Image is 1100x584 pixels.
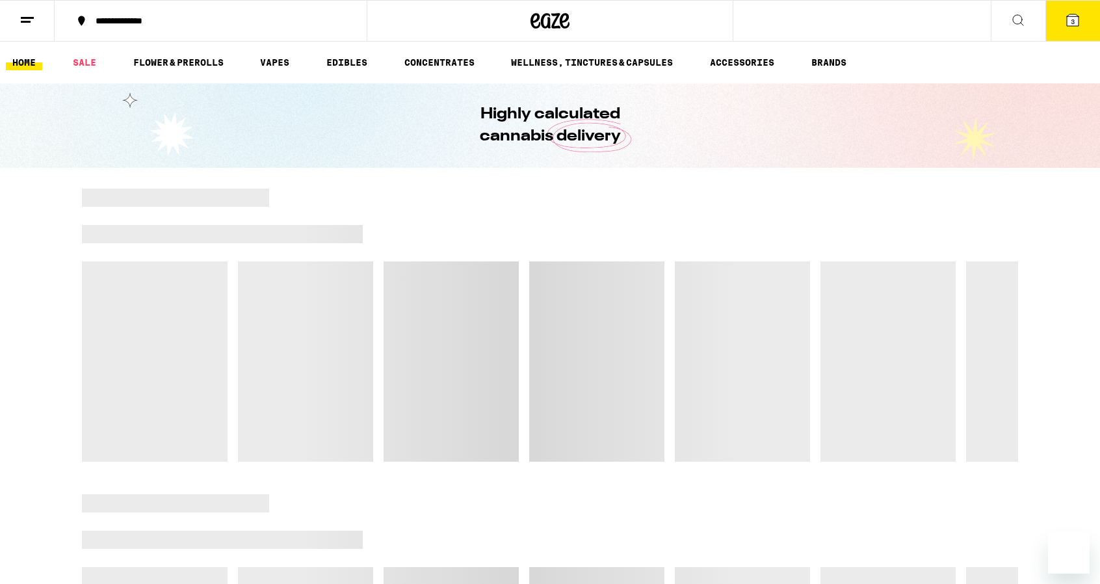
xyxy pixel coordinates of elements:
[398,55,481,70] a: CONCENTRATES
[66,55,103,70] a: SALE
[443,103,657,148] h1: Highly calculated cannabis delivery
[805,55,853,70] a: BRANDS
[254,55,296,70] a: VAPES
[320,55,374,70] a: EDIBLES
[1048,532,1090,574] iframe: Button to launch messaging window
[127,55,230,70] a: FLOWER & PREROLLS
[703,55,781,70] a: ACCESSORIES
[1045,1,1100,41] button: 3
[1071,18,1075,25] span: 3
[504,55,679,70] a: WELLNESS, TINCTURES & CAPSULES
[6,55,42,70] a: HOME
